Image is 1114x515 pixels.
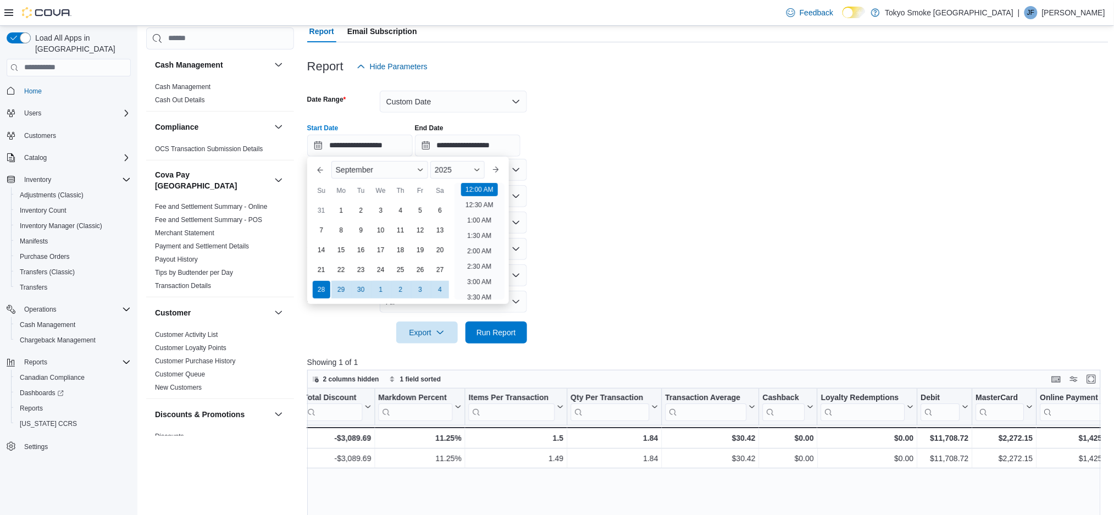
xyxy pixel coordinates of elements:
[461,183,498,196] li: 12:00 AM
[155,242,249,250] a: Payment and Settlement Details
[155,121,270,132] button: Compliance
[332,281,350,298] div: day-29
[155,82,210,91] span: Cash Management
[155,145,263,153] a: OCS Transaction Submission Details
[7,79,131,483] nav: Complex example
[15,204,131,217] span: Inventory Count
[1042,6,1105,19] p: [PERSON_NAME]
[155,229,214,237] span: Merchant Statement
[20,356,131,369] span: Reports
[20,129,60,142] a: Customers
[392,281,409,298] div: day-2
[20,356,52,369] button: Reports
[1040,452,1113,465] div: $1,425.49
[20,129,131,142] span: Customers
[307,135,413,157] input: Press the down key to enter a popover containing a calendar. Press the escape key to close the po...
[11,317,135,333] button: Cash Management
[20,303,61,316] button: Operations
[372,221,390,239] div: day-10
[2,355,135,370] button: Reports
[11,370,135,385] button: Canadian Compliance
[463,245,496,258] li: 2:00 AM
[20,191,84,200] span: Adjustments (Classic)
[431,281,449,298] div: day-4
[155,370,205,378] a: Customer Queue
[155,370,205,379] span: Customer Queue
[11,218,135,234] button: Inventory Manager (Classic)
[352,202,370,219] div: day-2
[332,182,350,200] div: Mo
[1018,6,1020,19] p: |
[272,306,285,319] button: Customer
[155,169,270,191] button: Cova Pay [GEOGRAPHIC_DATA]
[385,373,446,386] button: 1 field sorted
[313,202,330,219] div: day-31
[976,392,1024,420] div: MasterCard
[396,322,458,344] button: Export
[155,344,226,352] span: Customer Loyalty Points
[921,392,969,420] button: Debit
[24,175,51,184] span: Inventory
[20,440,52,453] a: Settings
[921,452,969,465] div: $11,708.72
[332,261,350,279] div: day-22
[412,182,429,200] div: Fr
[821,392,905,420] div: Loyalty Redemptions
[15,281,131,294] span: Transfers
[2,438,135,454] button: Settings
[20,303,131,316] span: Operations
[976,392,1033,420] button: MasterCard
[24,358,47,367] span: Reports
[921,392,960,420] div: Debit
[15,250,131,263] span: Purchase Orders
[24,109,41,118] span: Users
[303,431,371,445] div: -$3,089.69
[24,153,47,162] span: Catalog
[379,431,462,445] div: 11.25%
[430,161,485,179] div: Button. Open the year selector. 2025 is currently selected.
[20,439,131,453] span: Settings
[155,307,270,318] button: Customer
[303,392,371,420] button: Total Discount
[15,318,80,331] a: Cash Management
[15,265,79,279] a: Transfers (Classic)
[15,189,131,202] span: Adjustments (Classic)
[431,221,449,239] div: day-13
[379,392,462,420] button: Markdown Percent
[379,392,453,403] div: Markdown Percent
[155,59,270,70] button: Cash Management
[272,58,285,71] button: Cash Management
[412,221,429,239] div: day-12
[146,430,294,474] div: Discounts & Promotions
[155,307,191,318] h3: Customer
[666,431,756,445] div: $30.42
[308,373,384,386] button: 2 columns hidden
[15,318,131,331] span: Cash Management
[20,221,102,230] span: Inventory Manager (Classic)
[313,221,330,239] div: day-7
[20,283,47,292] span: Transfers
[921,431,969,445] div: $11,708.72
[155,433,184,440] a: Discounts
[336,165,373,174] span: September
[24,131,56,140] span: Customers
[469,452,564,465] div: 1.49
[379,392,453,420] div: Markdown Percent
[763,452,814,465] div: $0.00
[11,187,135,203] button: Adjustments (Classic)
[431,202,449,219] div: day-6
[976,431,1033,445] div: $2,272.15
[15,219,131,232] span: Inventory Manager (Classic)
[146,80,294,111] div: Cash Management
[352,182,370,200] div: Tu
[469,392,555,420] div: Items Per Transaction
[307,124,339,132] label: Start Date
[782,2,838,24] a: Feedback
[22,7,71,18] img: Cova
[885,6,1014,19] p: Tokyo Smoke [GEOGRAPHIC_DATA]
[332,202,350,219] div: day-1
[20,268,75,276] span: Transfers (Classic)
[155,281,211,290] span: Transaction Details
[455,183,505,300] ul: Time
[487,161,505,179] button: Next month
